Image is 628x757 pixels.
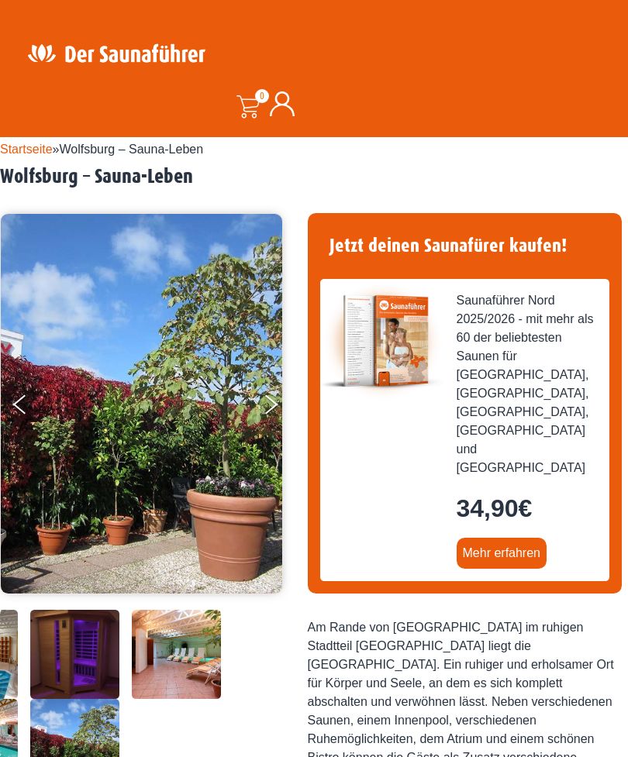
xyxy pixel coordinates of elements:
a: Mehr erfahren [457,538,547,569]
span: Wolfsburg – Sauna-Leben [60,143,204,156]
bdi: 34,90 [457,494,533,522]
img: der-saunafuehrer-2025-nord.jpg [320,279,444,403]
span: Saunaführer Nord 2025/2026 - mit mehr als 60 der beliebtesten Saunen für [GEOGRAPHIC_DATA], [GEOG... [457,291,597,477]
span: 0 [255,89,269,103]
button: Next [262,388,301,427]
span: € [519,494,533,522]
button: Previous [13,388,52,427]
h4: Jetzt deinen Saunafürer kaufen! [320,225,609,267]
